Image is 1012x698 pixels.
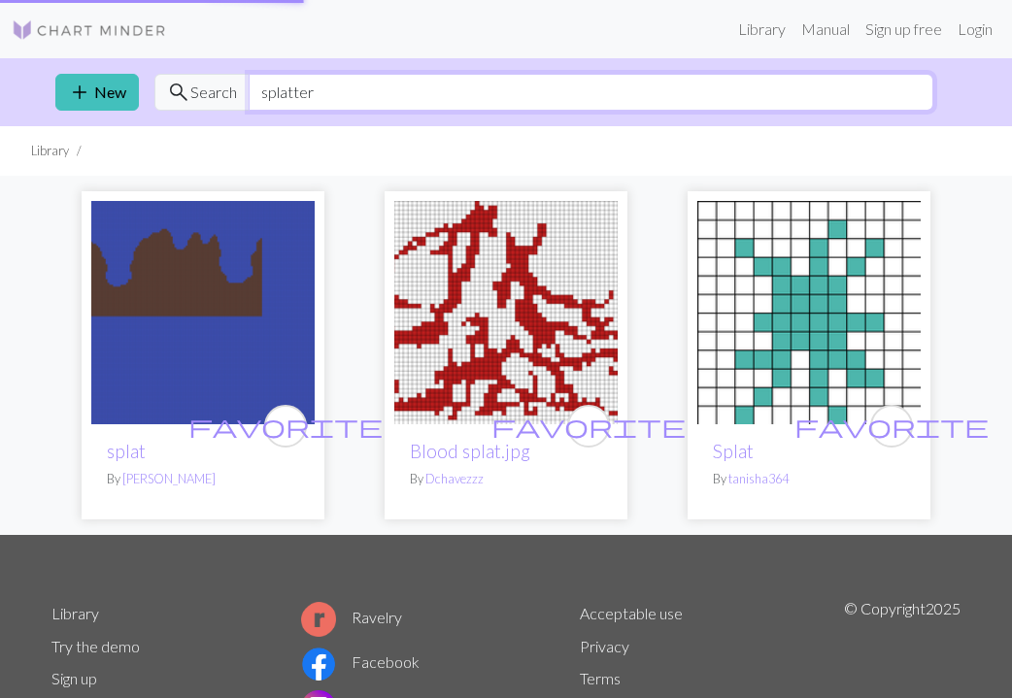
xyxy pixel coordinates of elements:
a: Ravelry [301,608,402,626]
a: splat [107,440,146,462]
a: Library [730,10,793,49]
i: favourite [188,407,383,446]
a: Dchavezzz [425,471,484,486]
a: d2aba6107cbcf8122a1e3d7f0717059c.jpg [394,301,618,319]
a: Library [51,604,99,622]
span: add [68,79,91,106]
img: d2aba6107cbcf8122a1e3d7f0717059c.jpg [394,201,618,424]
a: Terms [580,669,621,687]
a: Splat [713,440,754,462]
a: Splat [697,301,921,319]
button: favourite [567,405,610,448]
i: favourite [794,407,989,446]
span: search [167,79,190,106]
a: Try the demo [51,637,140,655]
span: favorite [491,411,686,441]
p: By [107,470,299,488]
li: Library [31,142,69,160]
span: favorite [188,411,383,441]
a: Sign up free [858,10,950,49]
a: Login [950,10,1000,49]
button: favourite [870,405,913,448]
img: Logo [12,18,167,42]
a: tanisha364 [728,471,789,486]
a: Sign up [51,669,97,687]
p: By [410,470,602,488]
img: Facebook logo [301,647,336,681]
button: favourite [264,405,307,448]
i: favourite [491,407,686,446]
img: Ravelry logo [301,602,336,637]
a: Privacy [580,637,629,655]
a: Facebook [301,652,420,671]
a: splat [91,301,315,319]
img: Splat [697,201,921,424]
a: Manual [793,10,858,49]
a: New [55,74,139,111]
p: By [713,470,905,488]
span: Search [190,81,237,104]
a: Acceptable use [580,604,683,622]
img: splat [91,201,315,424]
a: [PERSON_NAME] [122,471,216,486]
span: favorite [794,411,989,441]
a: Blood splat.jpg [410,440,530,462]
